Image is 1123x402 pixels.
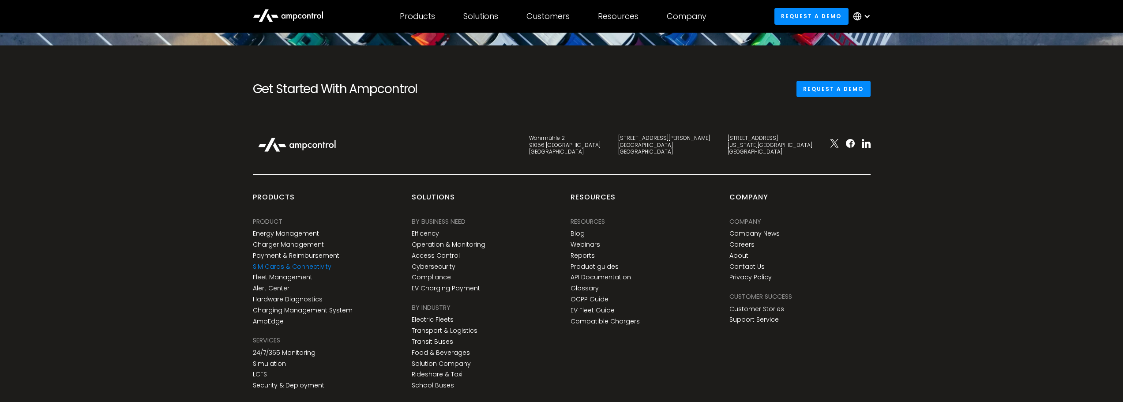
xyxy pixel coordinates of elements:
a: Contact Us [729,263,765,271]
div: Resources [571,192,616,209]
a: EV Charging Payment [412,285,480,292]
div: Customers [526,11,570,21]
a: About [729,252,748,259]
a: Charger Management [253,241,324,248]
a: Request a demo [774,8,849,24]
a: API Documentation [571,274,631,281]
div: BY BUSINESS NEED [412,217,466,226]
div: SERVICES [253,335,280,345]
a: Customer Stories [729,305,784,313]
div: Company [667,11,706,21]
div: Products [400,11,435,21]
a: Electric Fleets [412,316,454,323]
a: Request a demo [796,81,871,97]
a: AmpEdge [253,318,284,325]
a: Compliance [412,274,451,281]
a: Product guides [571,263,619,271]
a: Food & Beverages [412,349,470,357]
a: Alert Center [253,285,289,292]
div: Wöhrmühle 2 91056 [GEOGRAPHIC_DATA] [GEOGRAPHIC_DATA] [529,135,601,155]
a: Payment & Reimbursement [253,252,339,259]
a: Transit Buses [412,338,453,346]
a: Cybersecurity [412,263,455,271]
div: Resources [598,11,638,21]
a: Simulation [253,360,286,368]
a: Reports [571,252,595,259]
a: Charging Management System [253,307,353,314]
a: SIM Cards & Connectivity [253,263,331,271]
div: Solutions [463,11,498,21]
a: Operation & Monitoring [412,241,485,248]
div: Company [729,192,768,209]
div: products [253,192,295,209]
a: EV Fleet Guide [571,307,615,314]
a: Rideshare & Taxi [412,371,462,378]
a: LCFS [253,371,267,378]
div: PRODUCT [253,217,282,226]
a: Solution Company [412,360,471,368]
a: 24/7/365 Monitoring [253,349,315,357]
a: Company News [729,230,780,237]
a: Hardware Diagnostics [253,296,323,303]
div: [STREET_ADDRESS][PERSON_NAME] [GEOGRAPHIC_DATA] [GEOGRAPHIC_DATA] [618,135,710,155]
a: Transport & Logistics [412,327,477,334]
a: Security & Deployment [253,382,324,389]
a: Glossary [571,285,599,292]
div: Company [729,217,761,226]
a: Compatible Chargers [571,318,640,325]
img: Ampcontrol Logo [253,133,341,157]
a: Fleet Management [253,274,312,281]
div: BY INDUSTRY [412,303,451,312]
h2: Get Started With Ampcontrol [253,82,447,97]
div: [STREET_ADDRESS] [US_STATE][GEOGRAPHIC_DATA] [GEOGRAPHIC_DATA] [728,135,812,155]
a: School Buses [412,382,454,389]
a: Efficency [412,230,439,237]
div: Customer success [729,292,792,301]
a: OCPP Guide [571,296,608,303]
a: Access Control [412,252,460,259]
a: Privacy Policy [729,274,772,281]
a: Careers [729,241,755,248]
a: Webinars [571,241,600,248]
a: Support Service [729,316,779,323]
a: Energy Management [253,230,319,237]
div: Resources [571,217,605,226]
a: Blog [571,230,585,237]
div: Solutions [412,192,455,209]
